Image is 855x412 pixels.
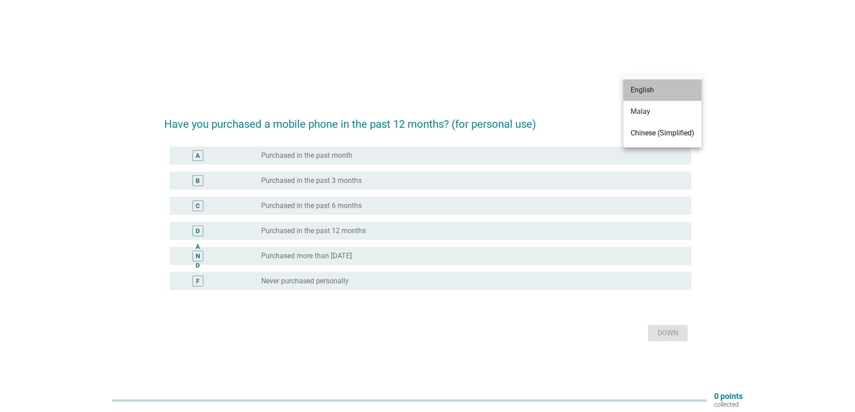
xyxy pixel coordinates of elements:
[196,226,200,235] div: D
[196,176,200,185] div: B
[261,226,366,235] font: Purchased in the past 12 months
[261,277,349,285] font: Never purchased personally
[164,118,536,130] font: Have you purchased a mobile phone in the past 12 months? (for personal use)
[196,151,200,160] div: A
[261,176,362,185] font: Purchased in the past 3 months
[631,85,694,95] div: English
[261,252,352,260] font: Purchased more than [DATE]
[261,151,352,160] font: Purchased in the past month
[196,243,200,269] font: AND
[196,276,200,286] div: F
[631,129,694,137] font: Chinese (Simplified)
[196,201,200,210] div: C
[261,201,362,210] font: Purchased in the past 6 months
[714,400,743,408] p: collected
[714,392,743,400] p: 0 points
[631,107,650,116] font: Malay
